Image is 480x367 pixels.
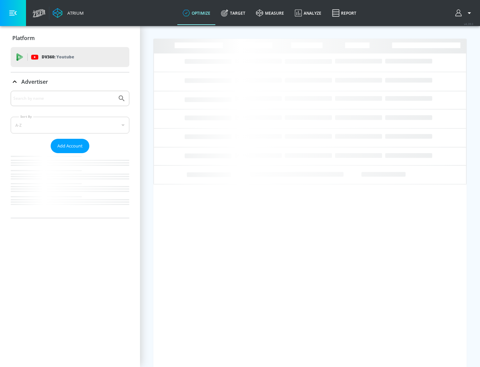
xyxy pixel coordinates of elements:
a: optimize [177,1,216,25]
div: A-Z [11,117,129,133]
button: Add Account [51,139,89,153]
nav: list of Advertiser [11,153,129,218]
a: Report [327,1,362,25]
p: Youtube [56,53,74,60]
a: Atrium [53,8,84,18]
p: DV360: [42,53,74,61]
div: Advertiser [11,91,129,218]
div: Advertiser [11,72,129,91]
label: Sort By [19,114,33,119]
a: Target [216,1,251,25]
div: Atrium [65,10,84,16]
p: Advertiser [21,78,48,85]
a: measure [251,1,289,25]
input: Search by name [13,94,114,103]
div: DV360: Youtube [11,47,129,67]
div: Platform [11,29,129,47]
p: Platform [12,34,35,42]
span: Add Account [57,142,83,150]
a: Analyze [289,1,327,25]
span: v 4.28.0 [464,22,473,26]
